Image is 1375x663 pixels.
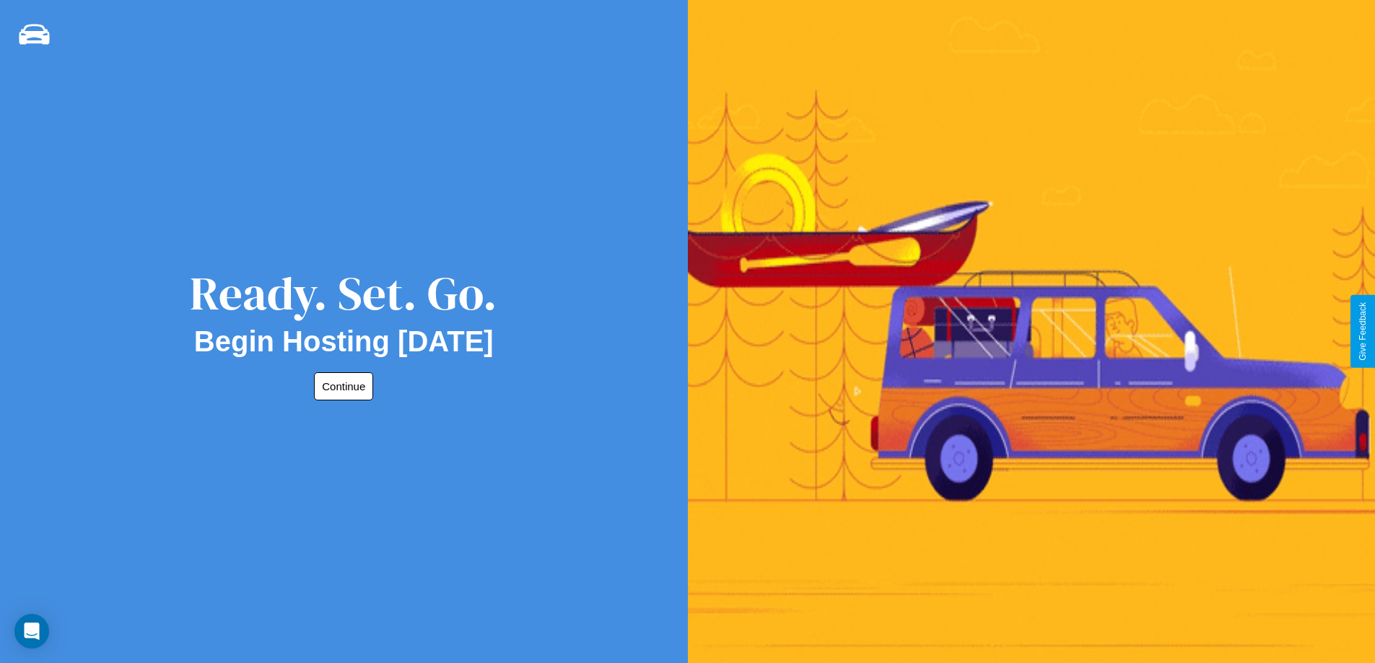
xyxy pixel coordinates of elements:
h2: Begin Hosting [DATE] [194,325,494,358]
div: Open Intercom Messenger [14,614,49,649]
div: Give Feedback [1358,302,1368,361]
button: Continue [314,372,373,400]
div: Ready. Set. Go. [190,261,497,325]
